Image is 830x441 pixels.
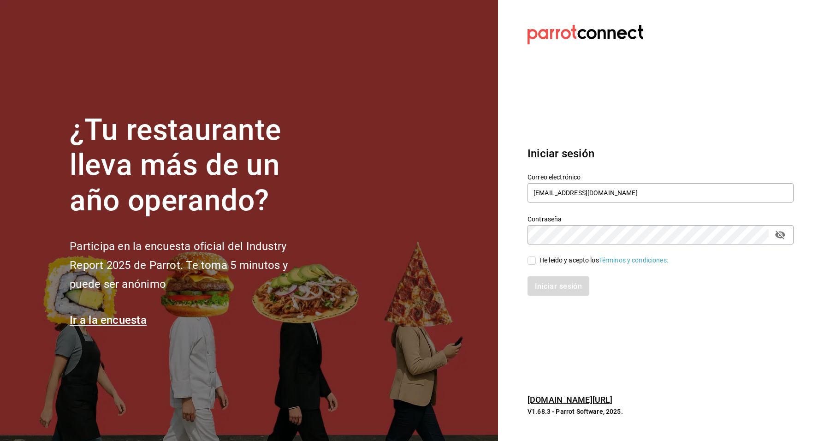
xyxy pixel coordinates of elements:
[70,240,288,291] font: Participa en la encuesta oficial del Industry Report 2025 de Parrot. Te toma 5 minutos y puede se...
[528,408,623,415] font: V1.68.3 - Parrot Software, 2025.
[528,215,562,222] font: Contraseña
[70,113,281,218] font: ¿Tu restaurante lleva más de un año operando?
[528,147,594,160] font: Iniciar sesión
[528,173,581,180] font: Correo electrónico
[528,183,794,203] input: Ingresa tu correo electrónico
[772,227,788,243] button: campo de contraseña
[528,395,612,405] a: [DOMAIN_NAME][URL]
[70,314,147,327] a: Ir a la encuesta
[539,256,599,264] font: He leído y acepto los
[599,256,669,264] a: Términos y condiciones.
